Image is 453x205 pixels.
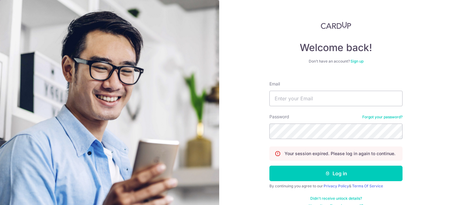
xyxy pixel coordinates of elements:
a: Terms Of Service [352,184,383,188]
a: Sign up [351,59,364,63]
a: Forgot your password? [362,115,403,120]
div: By continuing you agree to our & [269,184,403,189]
div: Don’t have an account? [269,59,403,64]
button: Log in [269,166,403,181]
p: Your session expired. Please log in again to continue. [285,150,395,157]
label: Password [269,114,289,120]
label: Email [269,81,280,87]
a: Didn't receive unlock details? [310,196,362,201]
input: Enter your Email [269,91,403,106]
img: CardUp Logo [321,22,351,29]
h4: Welcome back! [269,41,403,54]
a: Privacy Policy [324,184,349,188]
